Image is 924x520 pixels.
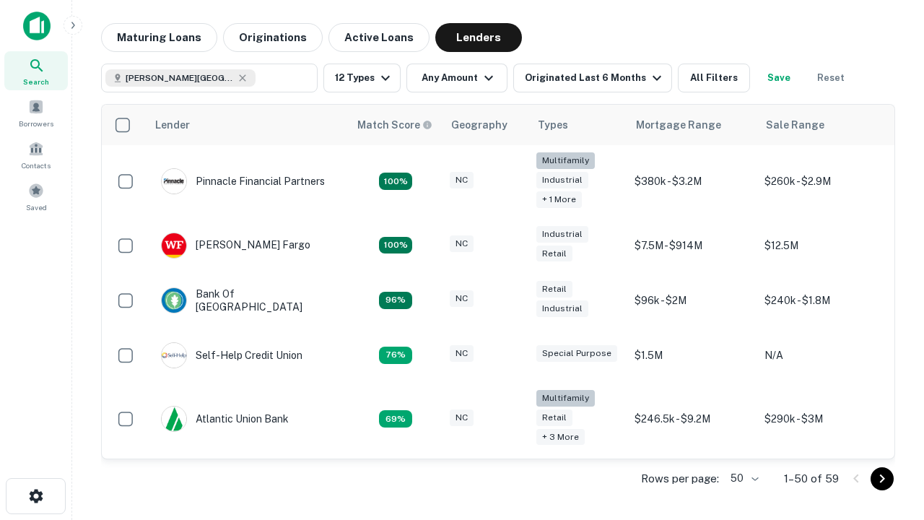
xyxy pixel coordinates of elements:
th: Types [529,105,627,145]
td: $246.5k - $9.2M [627,383,757,456]
div: Mortgage Range [636,116,721,134]
span: Contacts [22,160,51,171]
div: Matching Properties: 15, hasApolloMatch: undefined [379,237,412,254]
img: picture [162,343,186,368]
div: Bank Of [GEOGRAPHIC_DATA] [161,287,334,313]
img: picture [162,407,186,431]
img: capitalize-icon.png [23,12,51,40]
span: [PERSON_NAME][GEOGRAPHIC_DATA], [GEOGRAPHIC_DATA] [126,71,234,84]
div: Special Purpose [536,345,617,362]
div: NC [450,235,474,252]
div: Pinnacle Financial Partners [161,168,325,194]
div: + 3 more [536,429,585,446]
td: $12.5M [757,218,887,273]
div: Lender [155,116,190,134]
div: Matching Properties: 10, hasApolloMatch: undefined [379,410,412,428]
iframe: Chat Widget [852,404,924,474]
div: NC [450,409,474,426]
div: Retail [536,281,572,298]
button: Go to next page [871,467,894,490]
button: Originated Last 6 Months [513,64,672,92]
div: NC [450,345,474,362]
div: Multifamily [536,390,595,407]
th: Geography [443,105,529,145]
div: [PERSON_NAME] Fargo [161,233,310,259]
div: Geography [451,116,507,134]
span: Search [23,76,49,87]
div: Atlantic Union Bank [161,406,289,432]
h6: Match Score [357,117,430,133]
td: $7.5M - $914M [627,218,757,273]
button: Lenders [435,23,522,52]
div: Industrial [536,226,588,243]
div: Matching Properties: 11, hasApolloMatch: undefined [379,347,412,364]
th: Mortgage Range [627,105,757,145]
div: NC [450,172,474,188]
button: Save your search to get updates of matches that match your search criteria. [756,64,802,92]
span: Saved [26,201,47,213]
a: Borrowers [4,93,68,132]
th: Sale Range [757,105,887,145]
button: Any Amount [406,64,507,92]
th: Capitalize uses an advanced AI algorithm to match your search with the best lender. The match sco... [349,105,443,145]
button: Originations [223,23,323,52]
div: Types [538,116,568,134]
td: N/A [757,328,887,383]
div: Capitalize uses an advanced AI algorithm to match your search with the best lender. The match sco... [357,117,432,133]
div: Retail [536,409,572,426]
th: Lender [147,105,349,145]
div: 50 [725,468,761,489]
p: Rows per page: [641,470,719,487]
td: $380k - $3.2M [627,145,757,218]
div: Originated Last 6 Months [525,69,666,87]
td: $96k - $2M [627,273,757,328]
div: NC [450,290,474,307]
div: Self-help Credit Union [161,342,302,368]
a: Search [4,51,68,90]
button: Maturing Loans [101,23,217,52]
td: $260k - $2.9M [757,145,887,218]
div: Sale Range [766,116,824,134]
td: $240k - $1.8M [757,273,887,328]
img: picture [162,169,186,194]
td: $1.5M [627,328,757,383]
button: Active Loans [328,23,430,52]
td: $290k - $3M [757,383,887,456]
p: 1–50 of 59 [784,470,839,487]
span: Borrowers [19,118,53,129]
button: 12 Types [323,64,401,92]
div: Industrial [536,300,588,317]
div: Retail [536,246,572,262]
div: Multifamily [536,152,595,169]
button: Reset [808,64,854,92]
img: picture [162,288,186,313]
a: Saved [4,177,68,216]
img: picture [162,233,186,258]
div: Matching Properties: 26, hasApolloMatch: undefined [379,173,412,190]
div: + 1 more [536,191,582,208]
div: Matching Properties: 14, hasApolloMatch: undefined [379,292,412,309]
a: Contacts [4,135,68,174]
button: All Filters [678,64,750,92]
div: Industrial [536,172,588,188]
